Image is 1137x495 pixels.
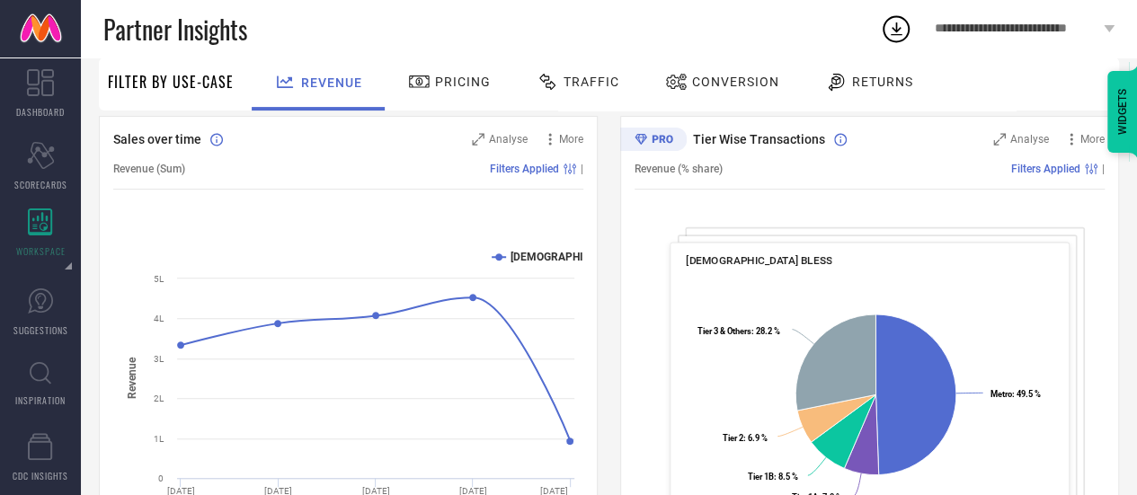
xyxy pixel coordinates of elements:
[620,128,687,155] div: Premium
[16,105,65,119] span: DASHBOARD
[13,323,68,337] span: SUGGESTIONS
[301,75,362,90] span: Revenue
[14,178,67,191] span: SCORECARDS
[723,433,768,443] text: : 6.9 %
[564,75,619,89] span: Traffic
[990,389,1040,399] text: : 49.5 %
[154,393,164,403] text: 2L
[1011,163,1080,175] span: Filters Applied
[15,393,66,407] span: INSPIRATION
[990,389,1011,399] tspan: Metro
[154,274,164,284] text: 5L
[880,13,912,45] div: Open download list
[472,133,484,146] svg: Zoom
[748,472,798,482] text: : 8.5 %
[490,163,559,175] span: Filters Applied
[154,314,164,323] text: 4L
[154,354,164,364] text: 3L
[158,473,164,483] text: 0
[852,75,913,89] span: Returns
[697,326,780,336] text: : 28.2 %
[1010,133,1049,146] span: Analyse
[692,75,779,89] span: Conversion
[993,133,1006,146] svg: Zoom
[13,469,68,482] span: CDC INSIGHTS
[103,11,247,48] span: Partner Insights
[1102,163,1105,175] span: |
[559,133,583,146] span: More
[635,163,723,175] span: Revenue (% share)
[489,133,528,146] span: Analyse
[1080,133,1105,146] span: More
[126,357,138,399] tspan: Revenue
[693,132,825,146] span: Tier Wise Transactions
[748,472,774,482] tspan: Tier 1B
[435,75,491,89] span: Pricing
[697,326,751,336] tspan: Tier 3 & Others
[581,163,583,175] span: |
[723,433,743,443] tspan: Tier 2
[511,251,659,263] text: [DEMOGRAPHIC_DATA] BLESS
[108,71,234,93] span: Filter By Use-Case
[686,254,831,267] span: [DEMOGRAPHIC_DATA] BLESS
[113,132,201,146] span: Sales over time
[113,163,185,175] span: Revenue (Sum)
[16,244,66,258] span: WORKSPACE
[154,434,164,444] text: 1L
